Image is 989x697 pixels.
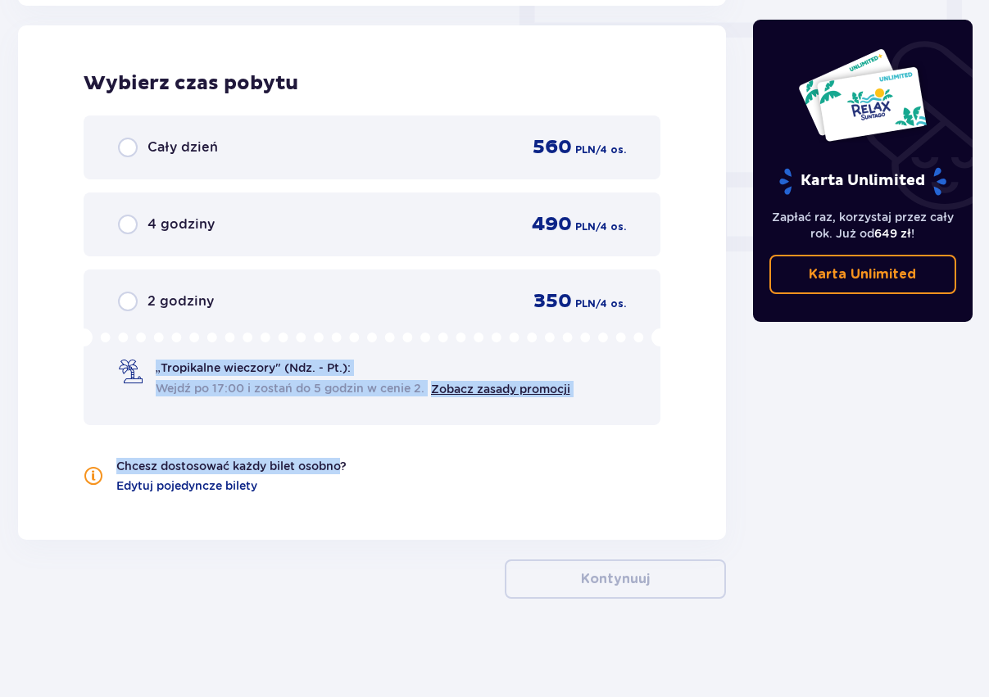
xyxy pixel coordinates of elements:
[505,559,726,599] button: Kontynuuj
[797,48,928,143] img: Dwie karty całoroczne do Suntago z napisem 'UNLIMITED RELAX', na białym tle z tropikalnymi liśćmi...
[575,220,596,234] span: PLN
[596,143,626,157] span: / 4 os.
[575,143,596,157] span: PLN
[147,292,214,310] span: 2 godziny
[581,570,650,588] p: Kontynuuj
[156,360,351,376] span: „Tropikalne wieczory" (Ndz. - Pt.):
[596,296,626,311] span: / 4 os.
[116,458,347,474] p: Chcesz dostosować każdy bilet osobno?
[874,227,911,240] span: 649 zł
[533,289,572,314] span: 350
[596,220,626,234] span: / 4 os.
[769,255,956,294] a: Karta Unlimited
[532,212,572,237] span: 490
[575,296,596,311] span: PLN
[147,138,218,156] span: Cały dzień
[533,135,572,160] span: 560
[431,382,570,396] a: Zobacz zasady promocji
[769,209,956,242] p: Zapłać raz, korzystaj przez cały rok. Już od !
[116,477,257,494] a: Edytuj pojedyncze bilety
[84,71,661,96] h2: Wybierz czas pobytu
[778,167,948,196] p: Karta Unlimited
[809,265,916,283] p: Karta Unlimited
[147,215,215,233] span: 4 godziny
[156,380,424,396] span: Wejdź po 17:00 i zostań do 5 godzin w cenie 2.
